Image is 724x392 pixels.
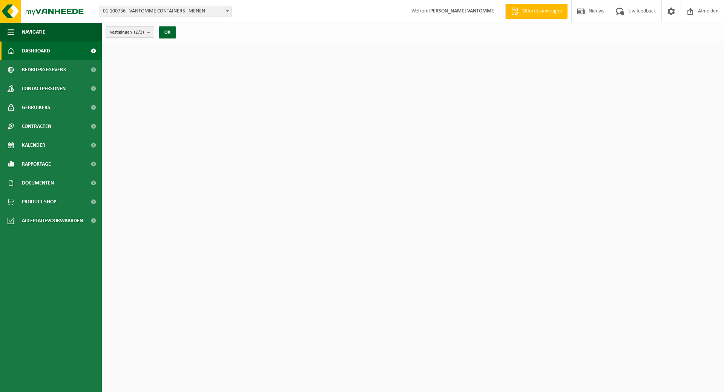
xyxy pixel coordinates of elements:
[134,30,144,35] count: (2/2)
[505,4,568,19] a: Offerte aanvragen
[100,6,232,17] span: 01-100736 - VANTOMME CONTAINERS - MENEN
[428,8,494,14] strong: [PERSON_NAME] VANTOMME
[22,42,50,60] span: Dashboard
[22,23,45,42] span: Navigatie
[22,174,54,192] span: Documenten
[22,211,83,230] span: Acceptatievoorwaarden
[159,26,176,38] button: OK
[22,60,66,79] span: Bedrijfsgegevens
[106,26,154,38] button: Vestigingen(2/2)
[22,79,66,98] span: Contactpersonen
[110,27,144,38] span: Vestigingen
[22,117,51,136] span: Contracten
[22,98,50,117] span: Gebruikers
[521,8,564,15] span: Offerte aanvragen
[22,155,51,174] span: Rapportage
[100,6,231,17] span: 01-100736 - VANTOMME CONTAINERS - MENEN
[22,192,56,211] span: Product Shop
[22,136,45,155] span: Kalender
